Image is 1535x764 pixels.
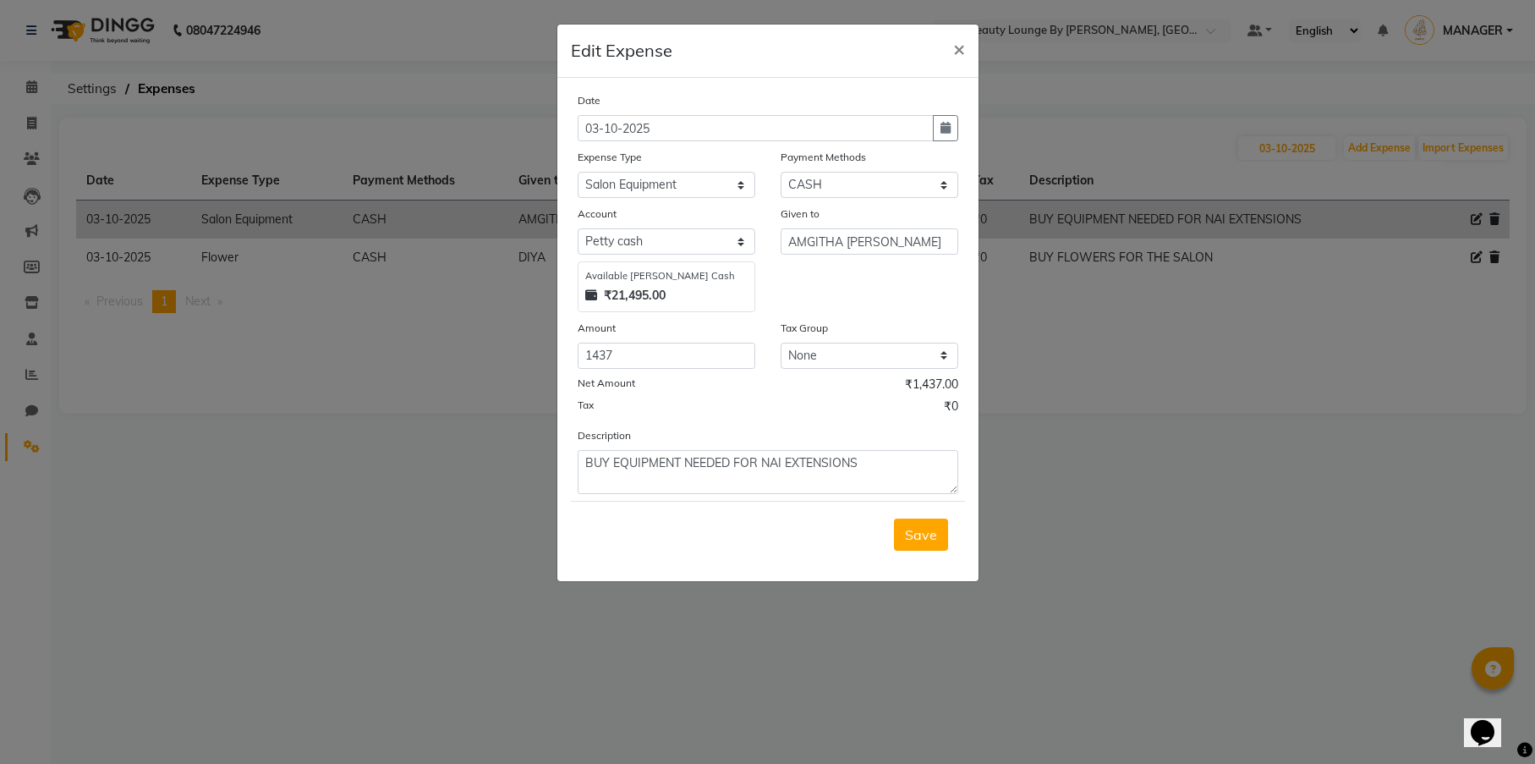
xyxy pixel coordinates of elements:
[571,38,672,63] h5: Edit Expense
[781,228,958,255] input: Given to
[578,343,755,369] input: Amount
[578,93,600,108] label: Date
[585,269,748,283] div: Available [PERSON_NAME] Cash
[578,398,594,413] label: Tax
[578,150,642,165] label: Expense Type
[894,519,948,551] button: Save
[781,206,820,222] label: Given to
[905,376,958,398] span: ₹1,437.00
[604,287,666,305] strong: ₹21,495.00
[940,25,979,72] button: Close
[953,36,965,61] span: ×
[578,321,616,336] label: Amount
[944,398,958,420] span: ₹0
[578,428,631,443] label: Description
[905,526,937,543] span: Save
[578,206,617,222] label: Account
[781,321,828,336] label: Tax Group
[578,376,635,391] label: Net Amount
[781,150,866,165] label: Payment Methods
[1464,696,1518,747] iframe: chat widget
